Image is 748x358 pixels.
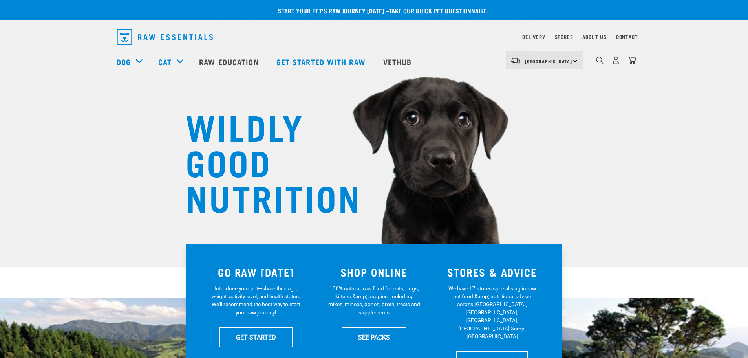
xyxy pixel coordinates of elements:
[510,57,521,64] img: van-moving.png
[117,29,213,45] img: Raw Essentials Logo
[186,108,343,214] h1: WILDLY GOOD NUTRITION
[596,57,604,64] img: home-icon-1@2x.png
[202,266,311,278] h3: GO RAW [DATE]
[210,285,302,317] p: Introduce your pet—share their age, weight, activity level, and health status. We'll recommend th...
[269,46,375,77] a: Get started with Raw
[110,26,638,48] nav: dropdown navigation
[191,46,268,77] a: Raw Education
[446,285,538,341] p: We have 17 stores specialising in raw pet food &amp; nutritional advice across [GEOGRAPHIC_DATA],...
[328,285,420,317] p: 100% natural, raw food for cats, dogs, kittens &amp; puppies. Including mixes, minces, bones, bro...
[219,327,293,347] a: GET STARTED
[522,35,545,38] a: Delivery
[375,46,422,77] a: Vethub
[612,56,620,64] img: user.png
[117,56,131,68] a: Dog
[342,327,406,347] a: SEE PACKS
[628,56,636,64] img: home-icon@2x.png
[525,60,572,62] span: [GEOGRAPHIC_DATA]
[438,266,547,278] h3: STORES & ADVICE
[616,35,638,38] a: Contact
[320,266,428,278] h3: SHOP ONLINE
[158,56,172,68] a: Cat
[555,35,573,38] a: Stores
[582,35,606,38] a: About Us
[389,9,488,12] a: take our quick pet questionnaire.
